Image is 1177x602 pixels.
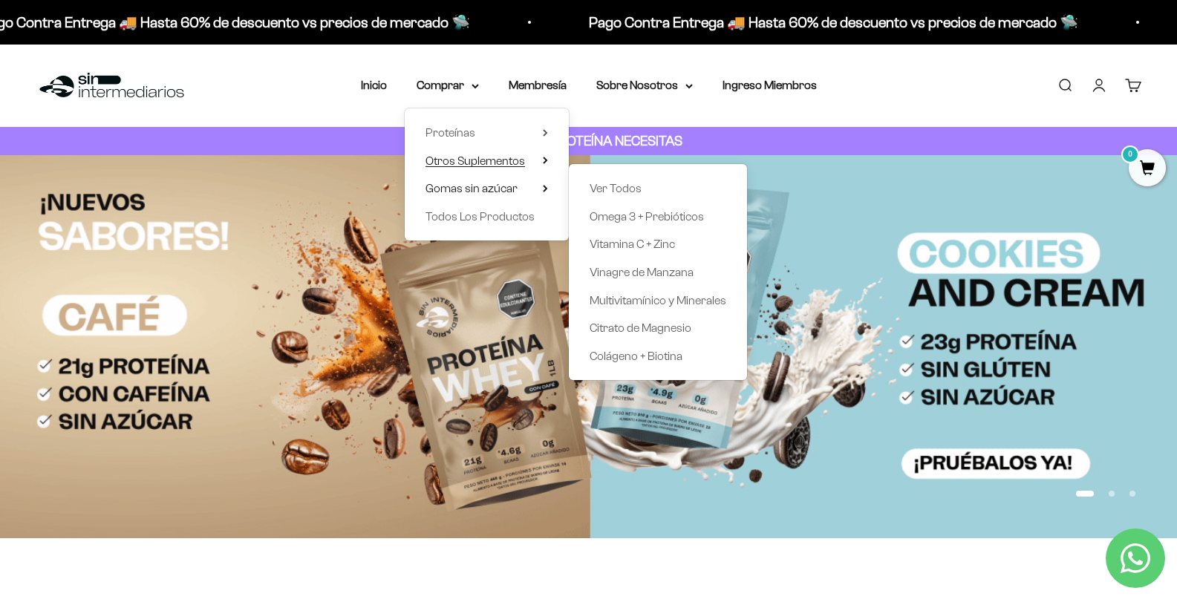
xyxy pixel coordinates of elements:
summary: Comprar [417,76,479,95]
a: Colágeno + Biotina [590,347,726,366]
a: Todos Los Productos [426,207,548,226]
summary: Proteínas [426,123,548,143]
a: Vitamina C + Zinc [590,235,726,254]
a: 0 [1129,161,1166,177]
a: Inicio [361,79,387,91]
mark: 0 [1121,145,1139,163]
summary: Sobre Nosotros [596,76,693,95]
summary: Gomas sin azúcar [426,179,548,198]
a: Omega 3 + Prebióticos [590,207,726,226]
a: Citrato de Magnesio [590,318,726,338]
span: Colágeno + Biotina [590,350,682,362]
a: Ver Todos [590,179,726,198]
span: Multivitamínico y Minerales [590,294,726,307]
a: Ingreso Miembros [723,79,817,91]
span: Vinagre de Manzana [590,266,694,278]
span: Proteínas [426,126,475,139]
span: Todos Los Productos [426,210,535,223]
span: Omega 3 + Prebióticos [590,210,704,223]
a: Vinagre de Manzana [590,263,726,282]
span: Otros Suplementos [426,154,525,167]
strong: CUANTA PROTEÍNA NECESITAS [495,133,682,148]
p: Pago Contra Entrega 🚚 Hasta 60% de descuento vs precios de mercado 🛸 [581,10,1071,34]
span: Vitamina C + Zinc [590,238,675,250]
span: Ver Todos [590,182,642,194]
span: Citrato de Magnesio [590,321,691,334]
summary: Otros Suplementos [426,151,548,171]
a: Membresía [509,79,567,91]
a: Multivitamínico y Minerales [590,291,726,310]
span: Gomas sin azúcar [426,182,518,194]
